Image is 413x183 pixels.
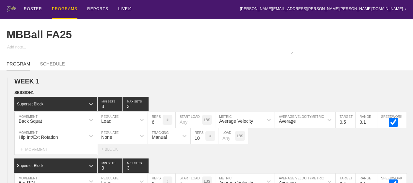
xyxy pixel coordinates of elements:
span: WEEK 1 [14,78,40,85]
p: # [209,134,211,138]
p: LBS [237,134,243,138]
div: Manual [152,135,167,140]
div: Average [279,119,296,124]
div: None [101,135,112,140]
p: # [167,118,168,122]
div: + BLOCK [101,147,124,152]
div: Superset Block [17,163,43,168]
input: Any [218,128,235,144]
div: Average Velocity [219,119,253,124]
input: None [123,97,149,111]
a: PROGRAM [7,61,30,70]
img: logo [7,6,16,12]
div: Load [101,119,111,124]
iframe: Chat Widget [295,107,413,183]
span: + [20,146,23,152]
p: LBS [204,118,210,122]
input: None [123,158,149,173]
span: SESSION 1 [14,90,34,95]
div: Superset Block [17,102,43,106]
div: Back Squat [19,119,42,124]
div: ▼ [405,7,406,11]
input: Any [176,112,202,128]
a: SCHEDULE [40,61,65,70]
div: MOVEMENT [14,144,97,155]
div: Hip Int/Ext Rotation [19,135,58,140]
